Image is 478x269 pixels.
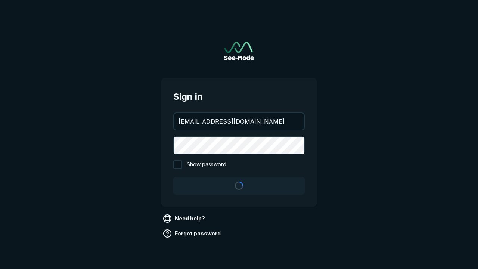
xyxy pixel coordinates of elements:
a: Need help? [161,213,208,225]
a: Forgot password [161,228,224,239]
input: your@email.com [174,113,304,130]
img: See-Mode Logo [224,42,254,60]
span: Show password [187,160,226,169]
a: Go to sign in [224,42,254,60]
span: Sign in [173,90,305,103]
